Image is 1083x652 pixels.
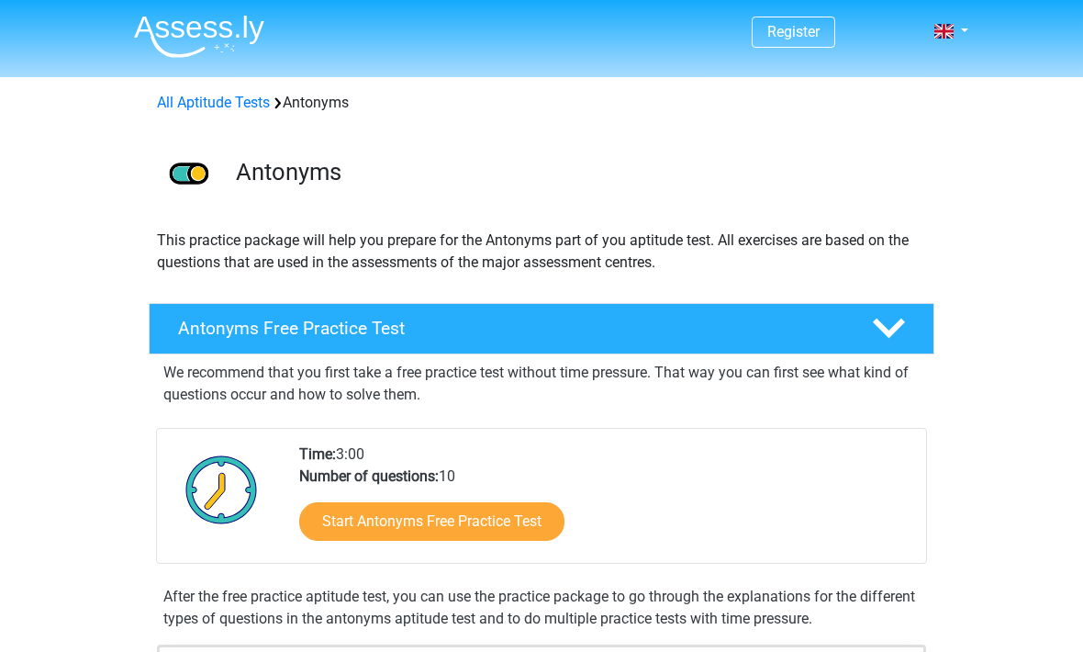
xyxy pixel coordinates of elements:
[285,444,925,563] div: 3:00 10
[236,158,920,186] h3: Antonyms
[299,445,336,463] b: Time:
[156,586,927,630] div: After the free practice aptitude test, you can use the practice package to go through the explana...
[134,15,264,58] img: Assessly
[150,92,933,114] div: Antonyms
[175,444,268,535] img: Clock
[150,136,228,214] img: antonyms
[163,362,920,406] p: We recommend that you first take a free practice test without time pressure. That way you can fir...
[157,94,270,111] a: All Aptitude Tests
[141,303,942,354] a: Antonyms Free Practice Test
[299,467,439,485] b: Number of questions:
[157,230,926,274] p: This practice package will help you prepare for the Antonyms part of you aptitude test. All exerc...
[178,318,843,339] h4: Antonyms Free Practice Test
[767,23,820,40] a: Register
[299,502,564,541] a: Start Antonyms Free Practice Test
